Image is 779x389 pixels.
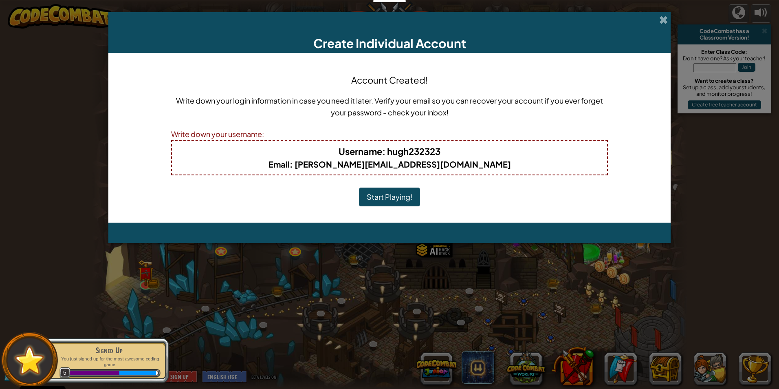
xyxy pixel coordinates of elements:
div: Signed Up [58,345,161,356]
h4: Account Created! [351,73,428,86]
div: 171 XP in total [68,371,119,375]
span: Create Individual Account [313,35,466,51]
p: You just signed up for the most awesome coding game. [58,356,161,368]
img: default.png [11,342,48,378]
div: Write down your username: [171,128,608,140]
b: : [PERSON_NAME][EMAIL_ADDRESS][DOMAIN_NAME] [268,159,511,169]
span: Email [268,159,290,169]
span: 5 [59,367,70,378]
span: Username [339,146,382,157]
button: Start Playing! [359,188,420,206]
div: 1 XP until level 6 [156,371,158,375]
b: : hugh232323 [339,146,440,157]
p: Write down your login information in case you need it later. Verify your email so you can recover... [171,95,608,118]
div: 20 XP earned [119,371,156,375]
